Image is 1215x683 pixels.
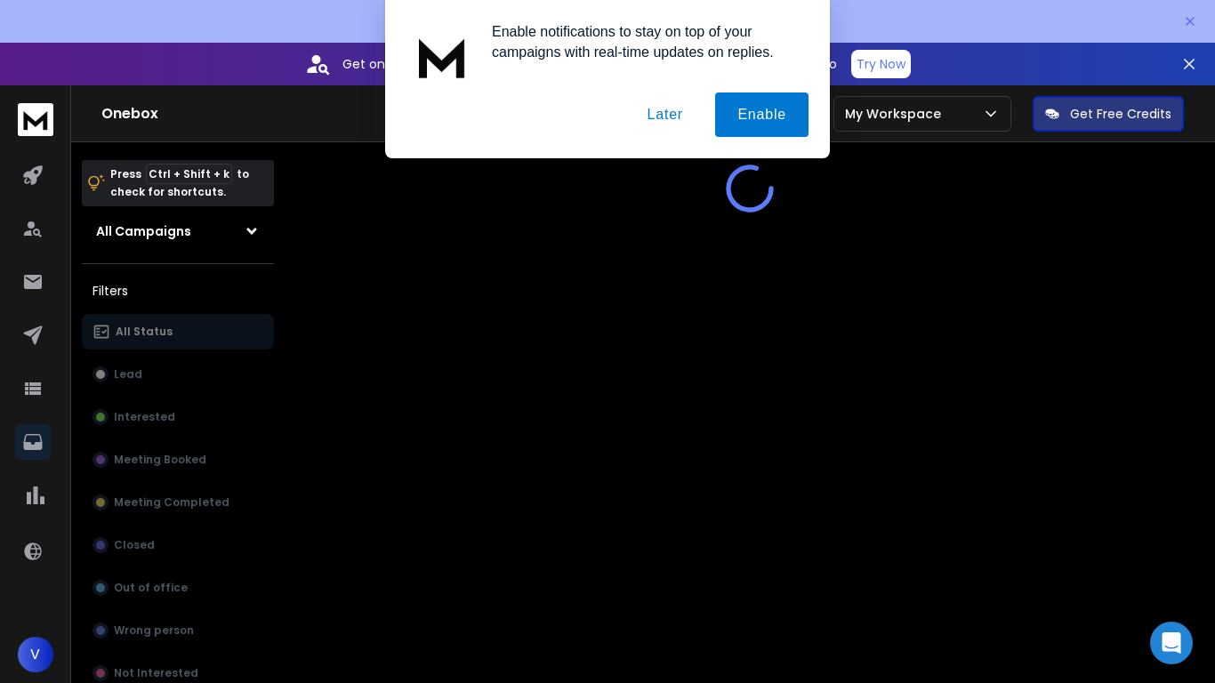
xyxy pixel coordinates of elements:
button: All Campaigns [82,213,274,249]
span: Ctrl + Shift + k [146,164,232,184]
button: Later [624,92,704,137]
div: Enable notifications to stay on top of your campaigns with real-time updates on replies. [478,21,809,62]
img: notification icon [406,21,478,92]
p: Press to check for shortcuts. [110,165,249,201]
h3: Filters [82,278,274,303]
h1: All Campaigns [96,222,191,240]
button: V [18,637,53,672]
button: Enable [715,92,809,137]
div: Open Intercom Messenger [1150,622,1193,664]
